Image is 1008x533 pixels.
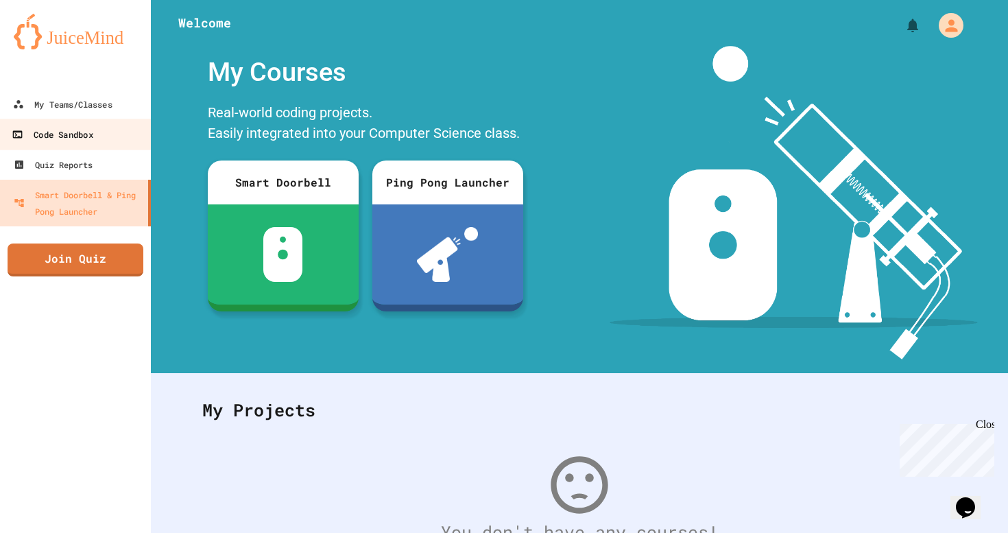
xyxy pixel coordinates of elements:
[12,126,93,143] div: Code Sandbox
[201,99,530,150] div: Real-world coding projects. Easily integrated into your Computer Science class.
[13,96,112,112] div: My Teams/Classes
[610,46,977,359] img: banner-image-my-projects.png
[950,478,994,519] iframe: chat widget
[417,227,478,282] img: ppl-with-ball.png
[14,187,143,220] div: Smart Doorbell & Ping Pong Launcher
[894,418,994,477] iframe: chat widget
[208,161,359,204] div: Smart Doorbell
[14,14,137,49] img: logo-orange.svg
[201,46,530,99] div: My Courses
[8,244,143,276] a: Join Quiz
[5,5,95,87] div: Chat with us now!Close
[924,10,967,41] div: My Account
[879,14,924,37] div: My Notifications
[14,156,93,173] div: Quiz Reports
[372,161,523,204] div: Ping Pong Launcher
[189,383,970,437] div: My Projects
[263,227,302,282] img: sdb-white.svg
